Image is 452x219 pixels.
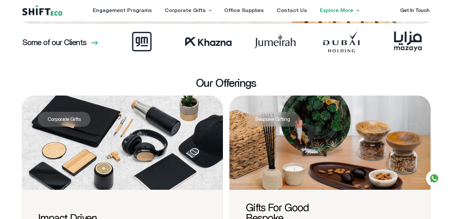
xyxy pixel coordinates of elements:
[238,30,304,53] img: Frame_38.webp
[22,96,223,190] img: corporate_gift.png
[165,8,206,13] a: Corporate Gifts
[371,30,437,53] img: mazaya.webp
[277,8,307,13] a: Contact Us
[196,78,256,89] h3: Our Offerings
[246,112,300,127] span: Bespoke Gifting
[38,112,91,127] span: Corporate Gifts
[171,30,238,53] img: Frame_59.webp
[320,8,353,13] a: Explore More
[105,30,171,53] img: Frame_42.webp
[229,96,431,190] img: bespoke_gift.png
[22,39,86,47] h3: Some of our Clients
[400,8,430,13] a: Get In Touch
[304,30,371,53] img: Frame_41.webp
[93,8,152,13] a: Engagement Programs
[224,8,264,13] a: Office Supplies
